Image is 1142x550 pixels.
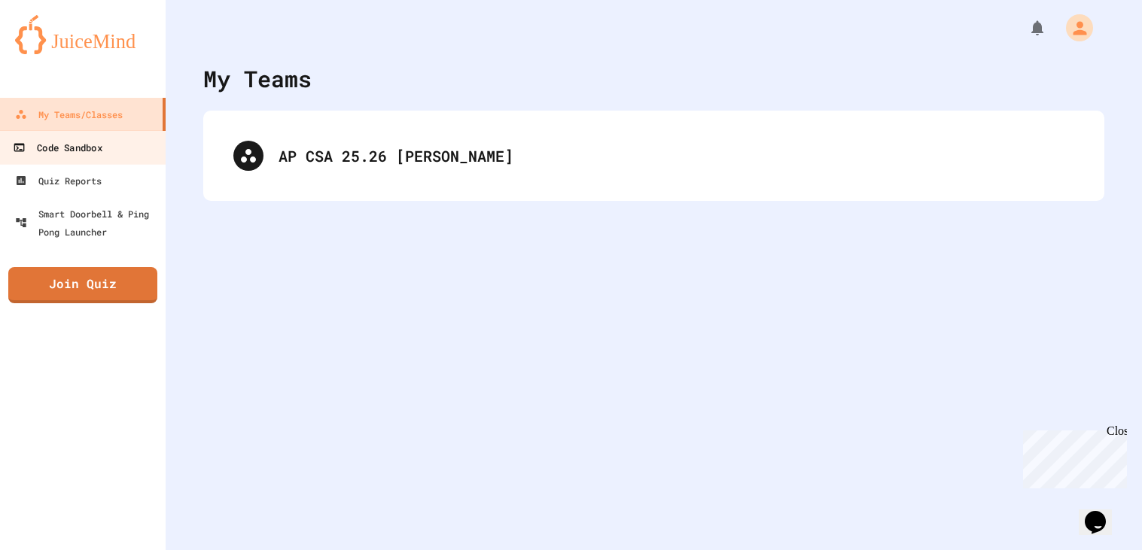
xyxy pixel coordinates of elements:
a: Join Quiz [8,267,157,303]
div: Smart Doorbell & Ping Pong Launcher [15,205,160,241]
div: My Teams [203,62,312,96]
div: My Account [1050,11,1097,45]
div: Quiz Reports [15,172,102,190]
div: AP CSA 25.26 [PERSON_NAME] [279,144,1074,167]
div: My Notifications [1000,15,1050,41]
div: My Teams/Classes [15,105,123,123]
div: AP CSA 25.26 [PERSON_NAME] [218,126,1089,186]
img: logo-orange.svg [15,15,151,54]
div: Code Sandbox [13,138,102,157]
iframe: chat widget [1017,424,1127,488]
div: Chat with us now!Close [6,6,104,96]
iframe: chat widget [1079,490,1127,535]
